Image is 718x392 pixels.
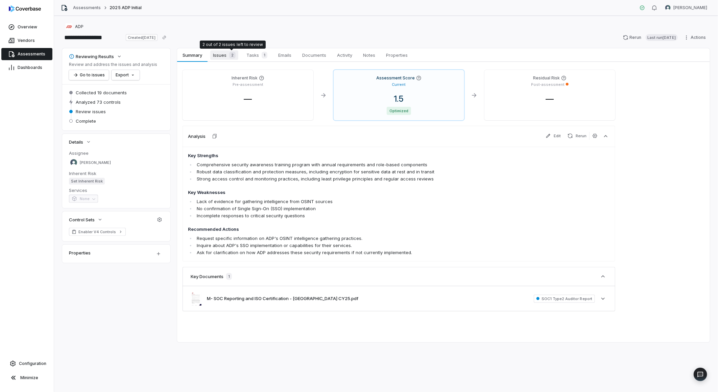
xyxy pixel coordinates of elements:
[18,38,35,43] span: Vendors
[673,5,707,10] span: [PERSON_NAME]
[3,371,51,385] button: Minimize
[69,178,105,185] span: Set Inherent Risk
[646,34,678,41] span: Last run [DATE]
[69,187,164,193] dt: Services
[661,3,711,13] button: Sean Wozniak avatar[PERSON_NAME]
[229,52,236,58] span: 2
[191,273,223,279] h3: Key Documents
[262,52,267,58] span: 1
[18,51,45,57] span: Assessments
[80,160,111,165] span: [PERSON_NAME]
[112,70,140,80] button: Export
[195,175,525,182] li: Strong access control and monitoring practices, including least privilege principles and regular ...
[69,70,109,80] button: Go to issues
[188,133,206,139] h3: Analysis
[195,161,525,168] li: Comprehensive security awareness training program with annual requirements and role-based components
[188,226,525,233] h4: Recommended Actions
[232,75,258,81] h4: Inherent Risk
[238,94,257,104] span: —
[126,34,158,41] span: Created [DATE]
[73,5,101,10] a: Assessments
[1,62,52,74] a: Dashboards
[543,132,564,140] button: Edit
[226,273,232,280] span: 1
[233,82,263,87] p: Pre-assessment
[195,168,525,175] li: Robust data classification and protection measures, including encryption for sensitive data at re...
[9,5,41,12] img: logo-D7KZi-bG.svg
[1,34,52,47] a: Vendors
[665,5,671,10] img: Sean Wozniak avatar
[180,51,205,59] span: Summary
[619,32,682,43] button: RerunLast run[DATE]
[67,214,105,226] button: Control Sets
[392,82,406,87] p: Current
[195,198,525,205] li: Lack of evidence for gathering intelligence from OSINT sources
[75,24,83,29] span: ADP
[78,229,116,235] span: Enabler V4 Controls
[64,21,86,33] button: https://adp.com/ADP
[207,295,358,302] button: M- SOC Reporting and ISO Certification - [GEOGRAPHIC_DATA] CY25.pdf
[110,5,142,10] span: 2025 ADP Initial
[195,205,525,212] li: No confirmation of Single Sign-On (SSO) implementation
[195,235,525,242] li: Request specific information on ADP's OSINT intelligence gathering practices.
[3,358,51,370] a: Configuration
[244,50,270,60] span: Tasks
[20,375,38,381] span: Minimize
[69,228,126,236] a: Enabler V4 Controls
[195,242,525,249] li: Inquire about ADP's SSO implementation or capabilities for their services.
[1,21,52,33] a: Overview
[19,361,46,366] span: Configuration
[67,136,93,148] button: Details
[70,159,77,166] img: Sean Wozniak avatar
[18,65,42,70] span: Dashboards
[69,217,95,223] span: Control Sets
[210,50,238,60] span: Issues
[67,50,124,63] button: Reviewing Results
[195,212,525,219] li: Incomplete responses to critical security questions
[276,51,294,59] span: Emails
[383,51,410,59] span: Properties
[388,94,409,104] span: 1.5
[682,32,710,43] button: Actions
[531,82,565,87] p: Post-assessment
[534,295,595,303] span: SOC1 Type2 Auditor Report
[69,150,164,156] dt: Assignee
[565,132,589,140] button: Rerun
[334,51,355,59] span: Activity
[1,48,52,60] a: Assessments
[69,170,164,176] dt: Inherent Risk
[387,107,411,115] span: Optimized
[76,118,96,124] span: Complete
[541,94,559,104] span: —
[191,292,201,305] img: 51aae894c91e4dbaa085444e39912174.jpg
[69,53,114,59] div: Reviewing Results
[376,75,415,81] h4: Assessment Score
[195,249,525,256] li: Ask for clarification on how ADP addresses these security requirements if not currently implemented.
[188,189,525,196] h4: Key Weaknesses
[18,24,37,30] span: Overview
[533,75,560,81] h4: Residual Risk
[76,108,106,115] span: Review issues
[69,62,157,67] p: Review and address the issues and analysis
[69,139,83,145] span: Details
[300,51,329,59] span: Documents
[202,42,263,47] div: 2 out of 2 issues left to review
[76,90,127,96] span: Collected 19 documents
[188,152,525,159] h4: Key Strengths
[158,31,170,44] button: Copy link
[76,99,121,105] span: Analyzed 73 controls
[360,51,378,59] span: Notes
